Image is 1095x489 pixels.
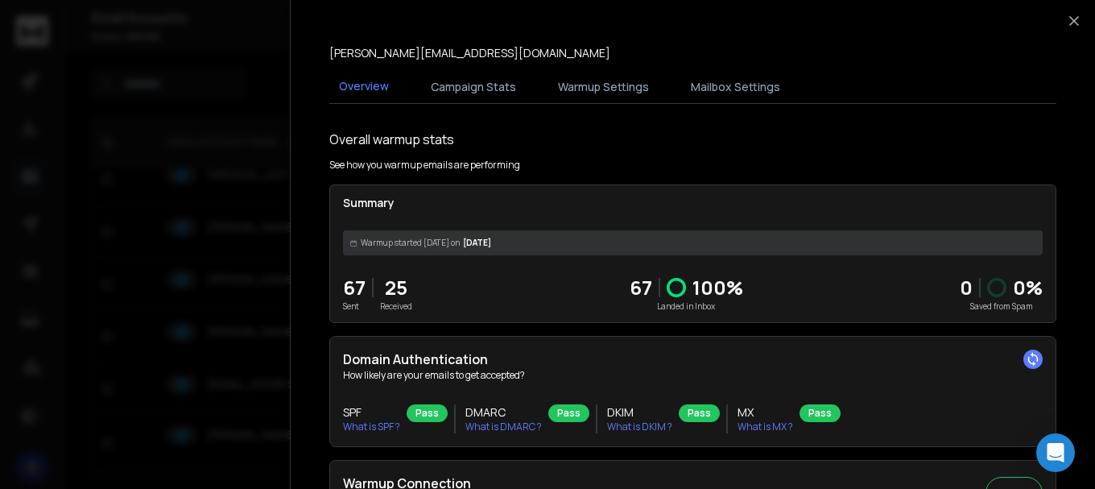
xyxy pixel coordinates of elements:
[343,421,400,433] p: What is SPF ?
[380,275,412,300] p: 25
[329,130,454,149] h1: Overall warmup stats
[343,369,1043,382] p: How likely are your emails to get accepted?
[960,300,1043,313] p: Saved from Spam
[679,404,720,422] div: Pass
[692,275,743,300] p: 100 %
[465,421,542,433] p: What is DMARC ?
[607,421,672,433] p: What is DKIM ?
[630,300,743,313] p: Landed in Inbox
[1036,433,1075,472] div: Open Intercom Messenger
[343,195,1043,211] p: Summary
[738,421,793,433] p: What is MX ?
[343,300,366,313] p: Sent
[548,404,589,422] div: Pass
[465,404,542,421] h3: DMARC
[960,274,973,300] strong: 0
[548,69,659,105] button: Warmup Settings
[800,404,841,422] div: Pass
[607,404,672,421] h3: DKIM
[738,404,793,421] h3: MX
[343,230,1043,255] div: [DATE]
[380,300,412,313] p: Received
[630,275,652,300] p: 67
[361,237,460,249] span: Warmup started [DATE] on
[343,404,400,421] h3: SPF
[343,275,366,300] p: 67
[343,350,1043,369] h2: Domain Authentication
[1013,275,1043,300] p: 0 %
[407,404,448,422] div: Pass
[329,159,520,172] p: See how you warmup emails are performing
[329,45,610,61] p: [PERSON_NAME][EMAIL_ADDRESS][DOMAIN_NAME]
[681,69,790,105] button: Mailbox Settings
[329,68,399,106] button: Overview
[421,69,526,105] button: Campaign Stats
